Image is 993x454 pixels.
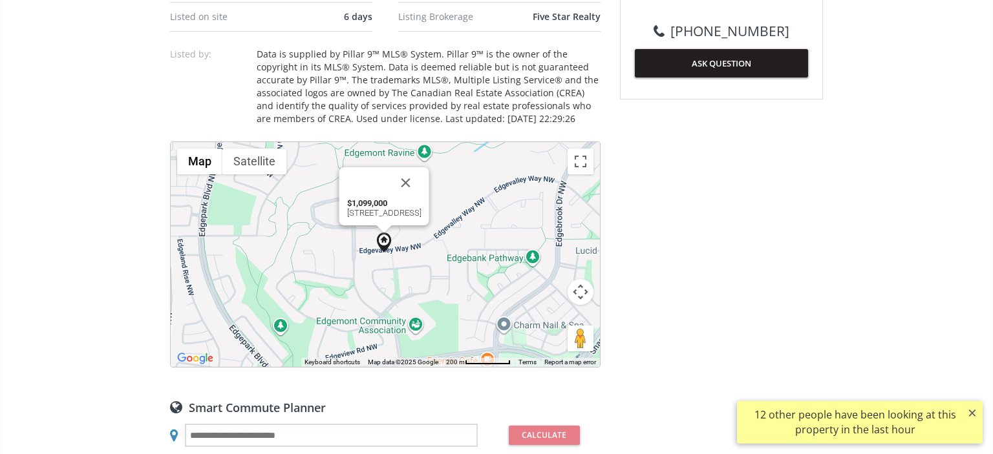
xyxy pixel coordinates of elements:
button: × [962,401,983,424]
button: Show satellite imagery [222,149,286,174]
button: Map Scale: 200 m per 67 pixels [442,358,515,367]
span: Five Star Realty [533,10,601,23]
span: Map data ©2025 Google [368,358,438,366]
img: Google [174,350,217,367]
span: 200 m [446,358,465,366]
button: Keyboard shortcuts [304,358,360,367]
div: 12 other people have been looking at this property in the last hour [743,408,966,437]
div: Listing Brokerage [398,12,506,21]
button: Show street map [177,149,222,174]
div: Data is supplied by Pillar 9™ MLS® System. Pillar 9™ is the owner of the copyright in its MLS® Sy... [257,48,601,125]
a: Open this area in Google Maps (opens a new window) [174,350,217,367]
div: [STREET_ADDRESS] [347,198,422,218]
span: $1,099,000 [347,198,387,208]
div: Listed on site [170,12,277,21]
button: Toggle fullscreen view [568,149,593,174]
button: Calculate [509,426,580,445]
p: Listed by: [170,48,248,61]
button: ASK QUESTION [635,49,808,77]
button: Close [390,167,422,198]
a: Terms [518,358,537,366]
a: [PHONE_NUMBER] [654,21,789,41]
span: 6 days [344,10,372,23]
div: Smart Commute Planner [170,400,601,414]
button: Drag Pegman onto the map to open Street View [568,325,593,351]
button: Map camera controls [568,279,593,305]
a: Report a map error [544,358,596,366]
